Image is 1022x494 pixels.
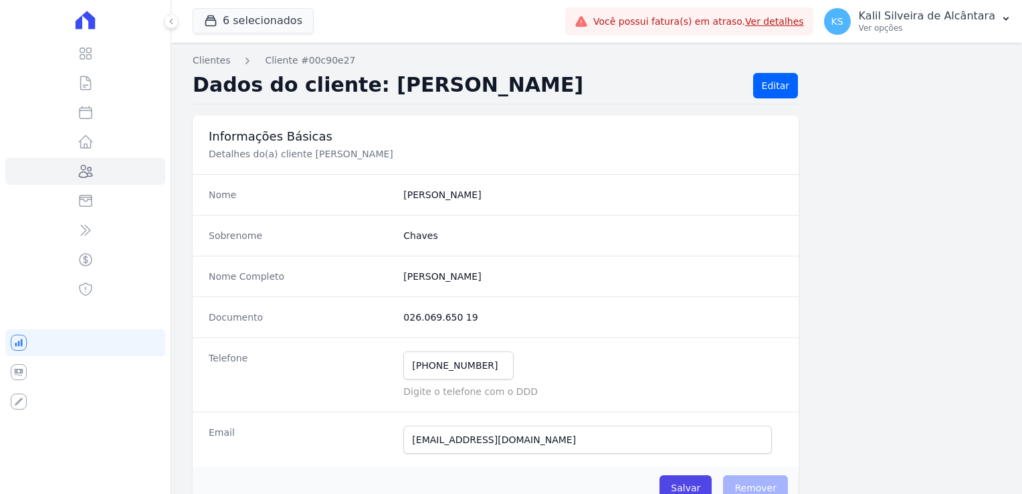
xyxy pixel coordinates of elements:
[403,385,783,398] p: Digite o telefone com o DDD
[859,9,995,23] p: Kalil Silveira de Alcântara
[209,311,393,324] dt: Documento
[209,129,783,145] h3: Informações Básicas
[193,8,314,33] button: 6 selecionados
[193,73,742,98] h2: Dados do cliente: [PERSON_NAME]
[265,54,355,68] a: Cliente #00c90e27
[193,54,1001,68] nav: Breadcrumb
[753,73,798,98] a: Editar
[193,54,230,68] a: Clientes
[593,15,804,29] span: Você possui fatura(s) em atraso.
[745,16,804,27] a: Ver detalhes
[403,188,783,201] dd: [PERSON_NAME]
[209,426,393,454] dt: Email
[813,3,1022,40] button: KS Kalil Silveira de Alcântara Ver opções
[403,311,783,324] dd: 026.069.650 19
[831,17,843,26] span: KS
[209,188,393,201] dt: Nome
[209,270,393,283] dt: Nome Completo
[859,23,995,33] p: Ver opções
[209,351,393,398] dt: Telefone
[209,229,393,242] dt: Sobrenome
[403,229,783,242] dd: Chaves
[403,270,783,283] dd: [PERSON_NAME]
[209,147,658,161] p: Detalhes do(a) cliente [PERSON_NAME]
